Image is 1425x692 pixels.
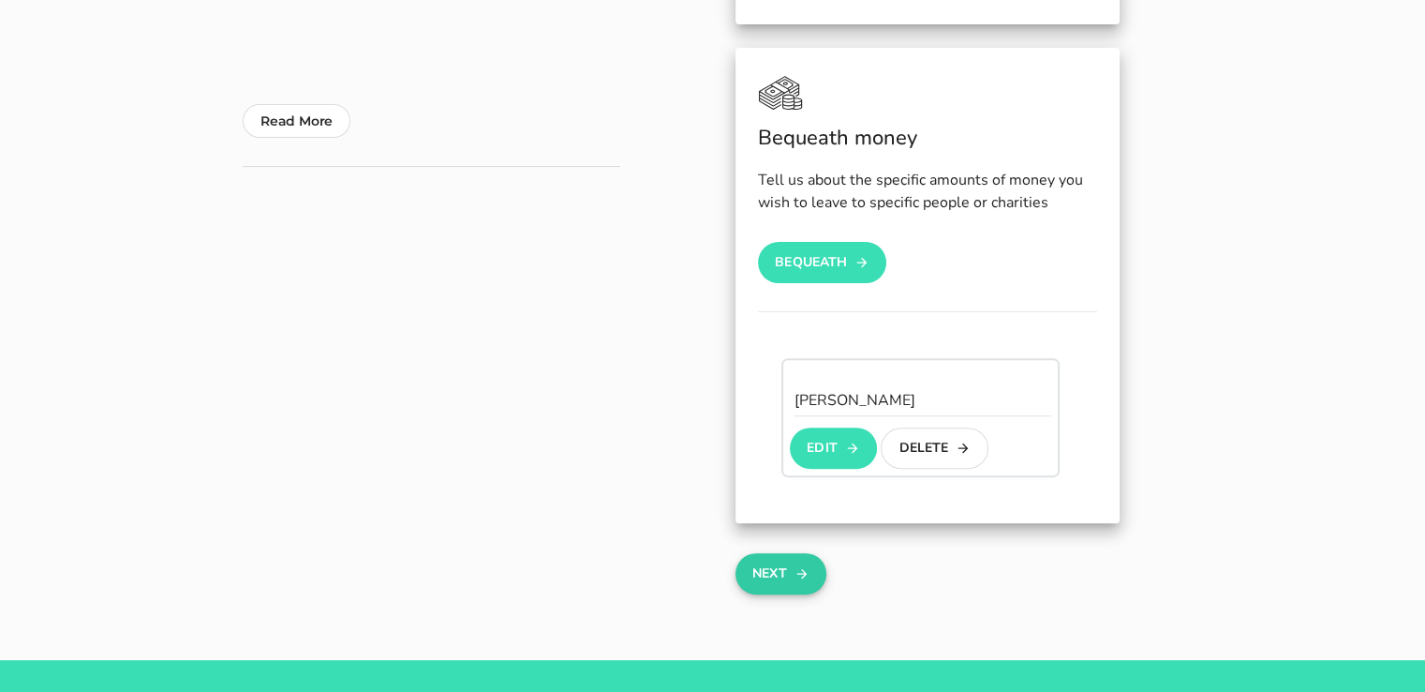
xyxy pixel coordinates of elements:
[758,242,887,283] button: Bequeath
[758,123,1097,154] div: Bequeath money
[735,553,826,594] button: Next
[758,169,1097,214] div: Tell us about the specific amounts of money you wish to leave to specific people or charities
[790,428,877,469] button: Edit
[794,390,915,411] span: [PERSON_NAME]
[243,104,350,138] button: Read More
[260,110,333,132] p: Read More
[881,428,988,469] button: Delete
